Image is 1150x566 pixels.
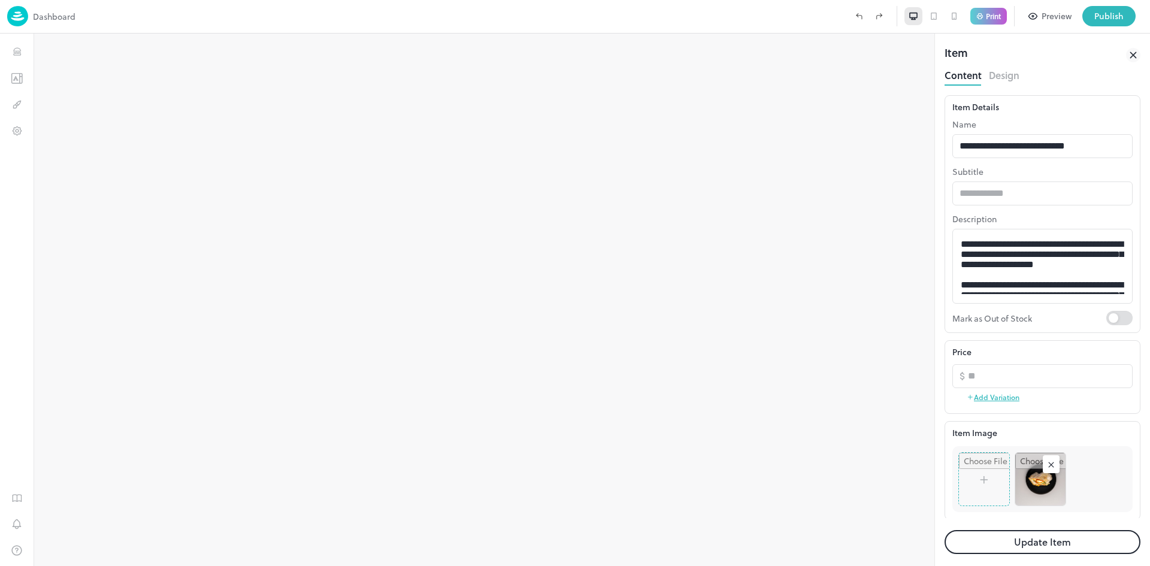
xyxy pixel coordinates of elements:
[33,10,75,23] p: Dashboard
[952,311,1106,325] p: Mark as Out of Stock
[952,426,1133,439] p: Item Image
[869,6,889,26] label: Redo (Ctrl + Y)
[945,66,982,82] button: Content
[849,6,869,26] label: Undo (Ctrl + Z)
[1042,10,1072,23] div: Preview
[989,66,1019,82] button: Design
[7,6,28,26] img: logo-86c26b7e.jpg
[952,213,1133,225] p: Description
[1082,6,1136,26] button: Publish
[986,13,1001,20] p: Print
[945,530,1140,554] button: Update Item
[945,44,968,66] div: Item
[1022,6,1079,26] button: Preview
[952,101,1133,113] div: Item Details
[952,346,972,358] p: Price
[952,118,1133,131] p: Name
[1043,455,1060,473] div: Remove image
[1094,10,1124,23] div: Publish
[967,388,1019,406] button: Add Variation
[952,165,1133,178] p: Subtitle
